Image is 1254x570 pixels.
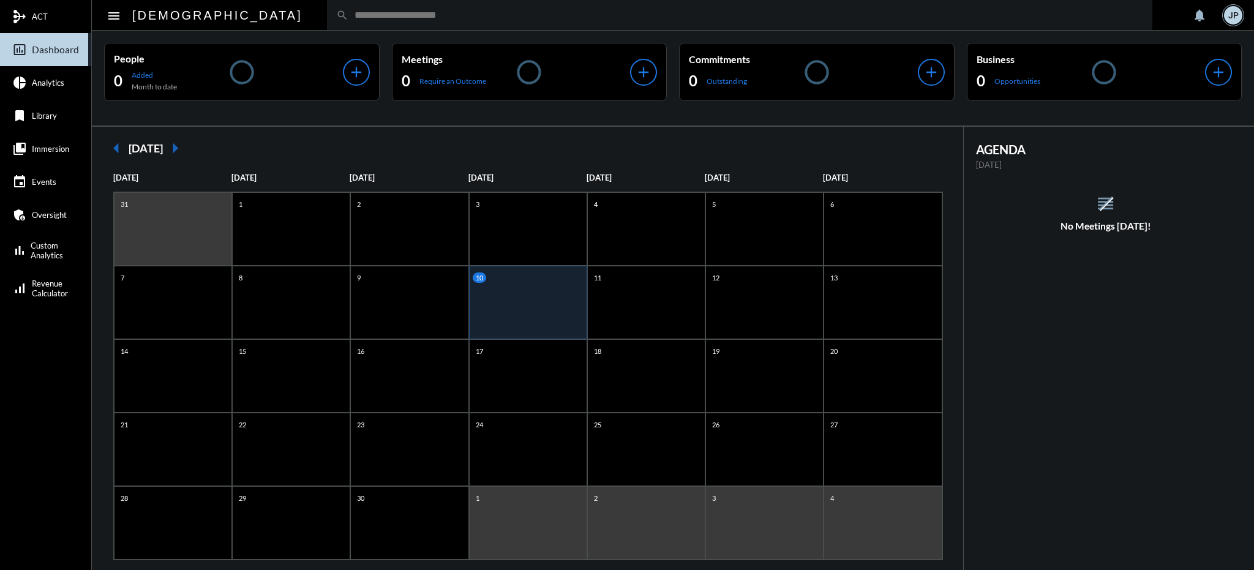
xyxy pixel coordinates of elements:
[132,6,302,25] h2: [DEMOGRAPHIC_DATA]
[236,346,249,356] p: 15
[113,173,231,182] p: [DATE]
[591,419,604,430] p: 25
[12,281,27,296] mat-icon: signal_cellular_alt
[12,174,27,189] mat-icon: event
[354,493,367,503] p: 30
[473,199,482,209] p: 3
[12,42,27,57] mat-icon: insert_chart_outlined
[31,241,88,260] span: Custom Analytics
[827,199,837,209] p: 6
[709,346,723,356] p: 19
[350,173,468,182] p: [DATE]
[163,136,187,160] mat-icon: arrow_right
[709,199,719,209] p: 5
[591,493,601,503] p: 2
[118,419,131,430] p: 21
[118,199,131,209] p: 31
[976,160,1236,170] p: [DATE]
[32,279,68,298] span: Revenue Calculator
[705,173,823,182] p: [DATE]
[12,9,27,24] mat-icon: mediation
[473,493,482,503] p: 1
[129,141,163,155] h2: [DATE]
[118,493,131,503] p: 28
[591,346,604,356] p: 18
[354,419,367,430] p: 23
[118,272,127,283] p: 7
[827,346,841,356] p: 20
[473,419,486,430] p: 24
[1224,6,1242,24] div: JP
[32,12,48,21] span: ACT
[827,272,841,283] p: 13
[12,75,27,90] mat-icon: pie_chart
[12,141,27,156] mat-icon: collections_bookmark
[32,78,64,88] span: Analytics
[827,493,837,503] p: 4
[32,144,69,154] span: Immersion
[32,44,79,55] span: Dashboard
[827,419,841,430] p: 27
[32,111,57,121] span: Library
[102,3,126,28] button: Toggle sidenav
[336,9,348,21] mat-icon: search
[354,199,364,209] p: 2
[107,9,121,23] mat-icon: Side nav toggle icon
[591,199,601,209] p: 4
[1192,8,1207,23] mat-icon: notifications
[709,272,723,283] p: 12
[964,220,1248,231] h5: No Meetings [DATE]!
[12,208,27,222] mat-icon: admin_panel_settings
[587,173,705,182] p: [DATE]
[236,272,246,283] p: 8
[473,272,486,283] p: 10
[823,173,941,182] p: [DATE]
[591,272,604,283] p: 11
[468,173,587,182] p: [DATE]
[32,177,56,187] span: Events
[12,243,26,258] mat-icon: bar_chart
[1095,193,1116,214] mat-icon: reorder
[473,346,486,356] p: 17
[231,173,350,182] p: [DATE]
[709,419,723,430] p: 26
[12,108,27,123] mat-icon: bookmark
[236,199,246,209] p: 1
[104,136,129,160] mat-icon: arrow_left
[709,493,719,503] p: 3
[236,493,249,503] p: 29
[976,142,1236,157] h2: AGENDA
[118,346,131,356] p: 14
[354,272,364,283] p: 9
[236,419,249,430] p: 22
[354,346,367,356] p: 16
[32,210,67,220] span: Oversight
